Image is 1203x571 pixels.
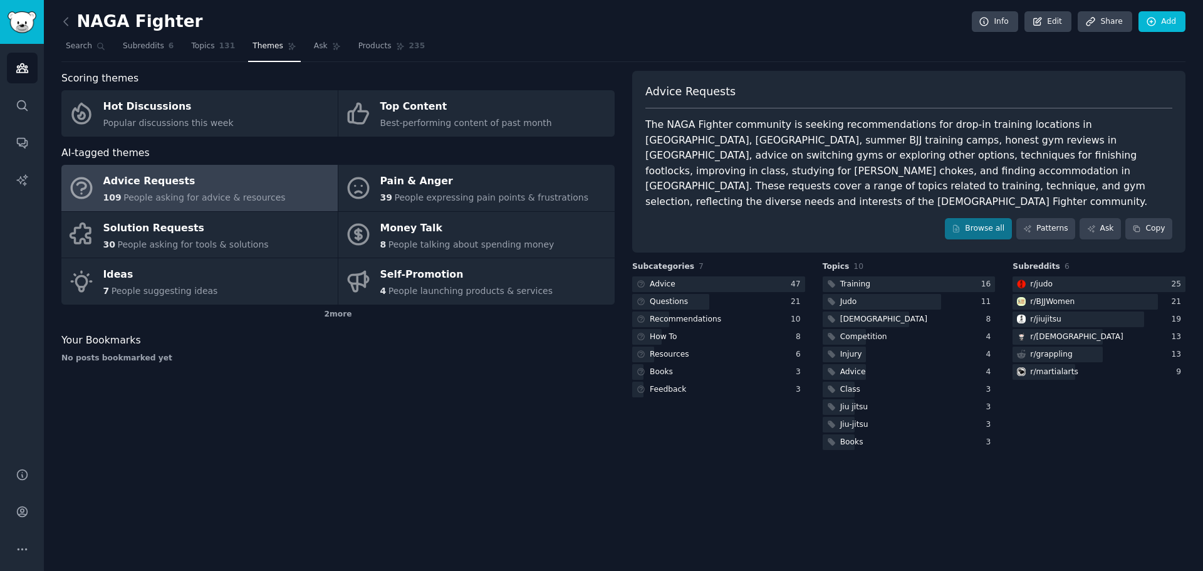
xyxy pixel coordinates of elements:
[632,294,805,310] a: Questions21
[248,36,301,62] a: Themes
[394,192,588,202] span: People expressing pain points & frustrations
[61,333,141,348] span: Your Bookmarks
[650,367,673,378] div: Books
[840,332,887,343] div: Competition
[823,382,996,397] a: Class3
[796,384,805,396] div: 3
[1013,312,1185,327] a: jiujitsur/jiujitsu19
[796,367,805,378] div: 3
[8,11,36,33] img: GummySearch logo
[1016,218,1075,239] a: Patterns
[650,349,689,360] div: Resources
[823,276,996,292] a: Training16
[823,434,996,450] a: Books3
[1013,364,1185,380] a: martialartsr/martialarts9
[191,41,214,52] span: Topics
[1030,314,1061,325] div: r/ jiujitsu
[986,437,996,448] div: 3
[253,41,283,52] span: Themes
[187,36,239,62] a: Topics131
[310,36,345,62] a: Ask
[1013,276,1185,292] a: judor/judo25
[103,286,110,296] span: 7
[840,296,857,308] div: Judo
[823,329,996,345] a: Competition4
[338,212,615,258] a: Money Talk8People talking about spending money
[1030,296,1075,308] div: r/ BJJWomen
[1013,261,1060,273] span: Subreddits
[169,41,174,52] span: 6
[986,384,996,396] div: 3
[61,305,615,325] div: 2 more
[380,97,552,117] div: Top Content
[380,118,552,128] span: Best-performing content of past month
[219,41,236,52] span: 131
[354,36,429,62] a: Products235
[840,402,868,413] div: Jiu jitsu
[123,41,164,52] span: Subreddits
[1065,262,1070,271] span: 6
[632,329,805,345] a: How To8
[823,364,996,380] a: Advice4
[61,258,338,305] a: Ideas7People suggesting ideas
[791,314,805,325] div: 10
[699,262,704,271] span: 7
[61,212,338,258] a: Solution Requests30People asking for tools & solutions
[650,314,721,325] div: Recommendations
[103,97,234,117] div: Hot Discussions
[338,258,615,305] a: Self-Promotion4People launching products & services
[380,218,555,238] div: Money Talk
[823,399,996,415] a: Jiu jitsu3
[986,332,996,343] div: 4
[1017,367,1026,376] img: martialarts
[1030,367,1078,378] div: r/ martialarts
[791,296,805,308] div: 21
[1171,332,1185,343] div: 13
[823,261,850,273] span: Topics
[796,332,805,343] div: 8
[1013,294,1185,310] a: BJJWomenr/BJJWomen21
[103,172,286,192] div: Advice Requests
[123,192,285,202] span: People asking for advice & resources
[358,41,392,52] span: Products
[972,11,1018,33] a: Info
[632,364,805,380] a: Books3
[853,262,863,271] span: 10
[945,218,1012,239] a: Browse all
[791,279,805,290] div: 47
[61,12,203,32] h2: NAGA Fighter
[840,314,927,325] div: [DEMOGRAPHIC_DATA]
[986,349,996,360] div: 4
[1017,280,1026,288] img: judo
[840,419,868,431] div: Jiu-jitsu
[823,294,996,310] a: Judo11
[103,192,122,202] span: 109
[1171,296,1185,308] div: 21
[61,36,110,62] a: Search
[61,165,338,211] a: Advice Requests109People asking for advice & resources
[1171,314,1185,325] div: 19
[61,90,338,137] a: Hot DiscussionsPopular discussions this week
[632,382,805,397] a: Feedback3
[103,218,269,238] div: Solution Requests
[1024,11,1071,33] a: Edit
[650,332,677,343] div: How To
[1125,218,1172,239] button: Copy
[1176,367,1185,378] div: 9
[823,417,996,432] a: Jiu-jitsu3
[409,41,425,52] span: 235
[103,118,234,128] span: Popular discussions this week
[1017,315,1026,323] img: jiujitsu
[112,286,218,296] span: People suggesting ideas
[1171,349,1185,360] div: 13
[1017,297,1026,306] img: BJJWomen
[1080,218,1121,239] a: Ask
[796,349,805,360] div: 6
[380,265,553,285] div: Self-Promotion
[380,192,392,202] span: 39
[338,90,615,137] a: Top ContentBest-performing content of past month
[380,286,387,296] span: 4
[986,367,996,378] div: 4
[840,367,866,378] div: Advice
[338,165,615,211] a: Pain & Anger39People expressing pain points & frustrations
